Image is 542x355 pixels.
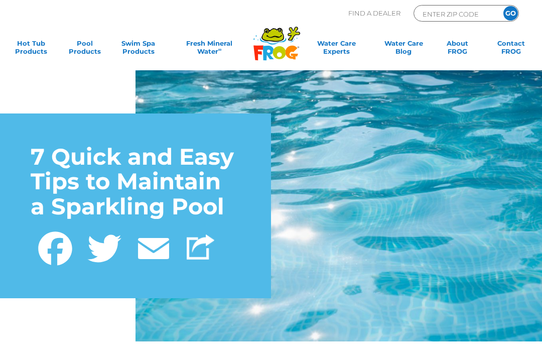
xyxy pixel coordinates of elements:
a: Water CareExperts [302,39,371,59]
img: Share [187,234,214,260]
a: Email [129,226,178,268]
input: GO [503,6,518,21]
a: AboutFROG [437,39,478,59]
img: Overhead shot of pool water that gleams in the sunlight [135,70,542,341]
a: Twitter [80,226,129,268]
sup: ∞ [218,47,222,52]
a: PoolProducts [64,39,105,59]
p: Find A Dealer [348,5,400,22]
a: ContactFROG [490,39,532,59]
a: Water CareBlog [383,39,425,59]
h1: 7 Quick and Easy Tips to Maintain a Sparkling Pool [31,144,240,219]
input: Zip Code Form [422,8,489,20]
a: Facebook [31,226,80,268]
a: Fresh MineralWater∞ [171,39,247,59]
a: Swim SpaProducts [117,39,159,59]
a: Hot TubProducts [10,39,52,59]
